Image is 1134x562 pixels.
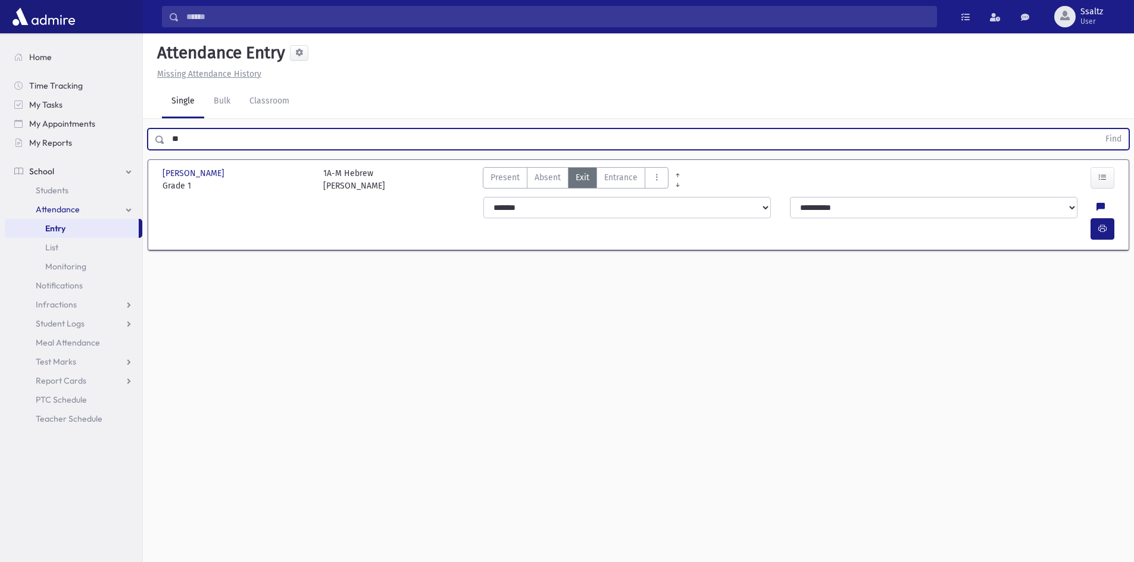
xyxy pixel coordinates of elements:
[29,52,52,62] span: Home
[36,280,83,291] span: Notifications
[36,413,102,424] span: Teacher Schedule
[163,167,227,180] span: [PERSON_NAME]
[36,337,100,348] span: Meal Attendance
[5,48,142,67] a: Home
[5,390,142,409] a: PTC Schedule
[1080,7,1103,17] span: Ssaltz
[36,204,80,215] span: Attendance
[29,99,63,110] span: My Tasks
[204,85,240,118] a: Bulk
[5,314,142,333] a: Student Logs
[483,167,668,192] div: AttTypes
[152,43,285,63] h5: Attendance Entry
[36,356,76,367] span: Test Marks
[29,80,83,91] span: Time Tracking
[5,352,142,371] a: Test Marks
[29,166,54,177] span: School
[323,167,385,192] div: 1A-M Hebrew [PERSON_NAME]
[45,223,65,234] span: Entry
[10,5,78,29] img: AdmirePro
[240,85,299,118] a: Classroom
[5,409,142,428] a: Teacher Schedule
[5,276,142,295] a: Notifications
[36,299,77,310] span: Infractions
[576,171,589,184] span: Exit
[163,180,311,192] span: Grade 1
[162,85,204,118] a: Single
[5,238,142,257] a: List
[5,257,142,276] a: Monitoring
[1098,129,1129,149] button: Find
[5,181,142,200] a: Students
[29,137,72,148] span: My Reports
[491,171,520,184] span: Present
[5,114,142,133] a: My Appointments
[5,95,142,114] a: My Tasks
[5,133,142,152] a: My Reports
[45,242,58,253] span: List
[604,171,638,184] span: Entrance
[36,185,68,196] span: Students
[179,6,936,27] input: Search
[45,261,86,272] span: Monitoring
[5,200,142,219] a: Attendance
[5,219,139,238] a: Entry
[157,69,261,79] u: Missing Attendance History
[5,295,142,314] a: Infractions
[36,394,87,405] span: PTC Schedule
[1080,17,1103,26] span: User
[36,318,85,329] span: Student Logs
[5,333,142,352] a: Meal Attendance
[29,118,95,129] span: My Appointments
[5,371,142,390] a: Report Cards
[535,171,561,184] span: Absent
[5,162,142,181] a: School
[152,69,261,79] a: Missing Attendance History
[5,76,142,95] a: Time Tracking
[36,375,86,386] span: Report Cards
